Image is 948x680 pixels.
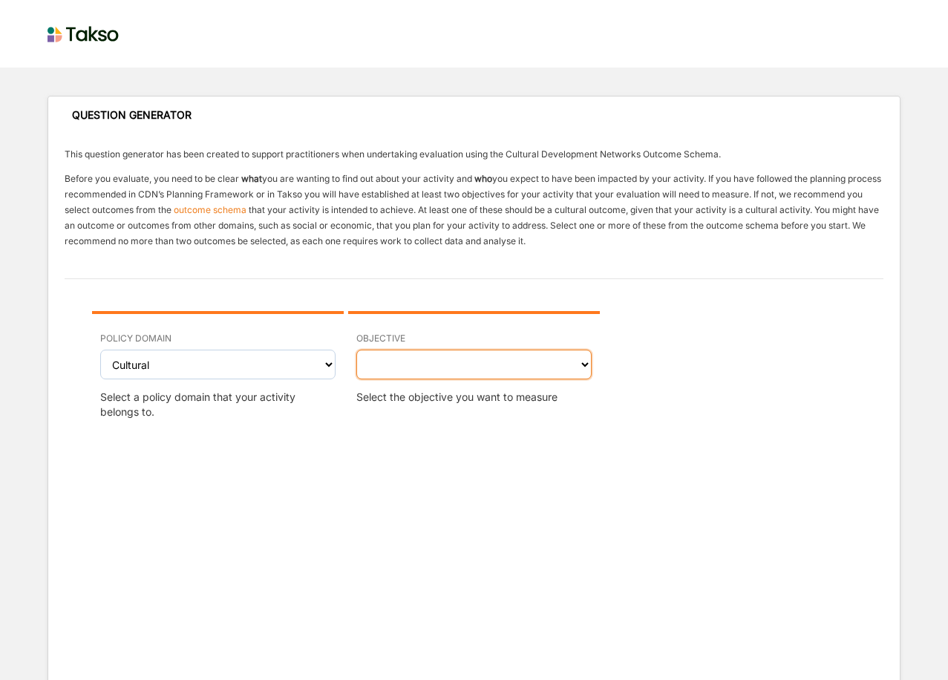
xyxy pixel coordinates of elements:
[356,333,405,344] label: OBJECTIVE
[48,19,120,49] img: TaksoLogo
[100,390,336,419] label: Select a policy domain that your activity belongs to.
[72,108,192,122] div: QUESTION GENERATOR
[100,333,171,344] label: POLICY DOMAIN
[356,390,558,405] label: Select the objective you want to measure
[65,146,884,162] p: This question generator has been created to support practitioners when undertaking evaluation usi...
[174,204,246,215] a: outcome schema
[241,173,262,184] span: what
[65,171,884,249] p: Before you evaluate, you need to be clear you are wanting to find out about your activity and you...
[474,173,492,184] span: who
